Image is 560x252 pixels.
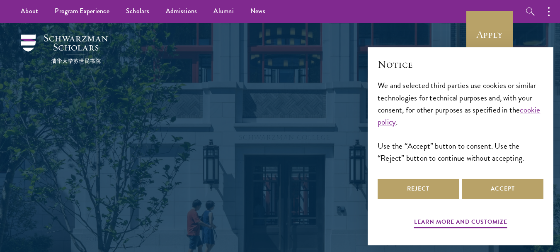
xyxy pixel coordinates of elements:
button: Accept [462,179,543,199]
button: Learn more and customize [414,217,507,230]
h2: Notice [378,57,543,71]
div: We and selected third parties use cookies or similar technologies for technical purposes and, wit... [378,79,543,164]
a: cookie policy [378,104,541,128]
button: Reject [378,179,459,199]
img: Schwarzman Scholars [21,34,108,64]
a: Apply [466,11,513,58]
